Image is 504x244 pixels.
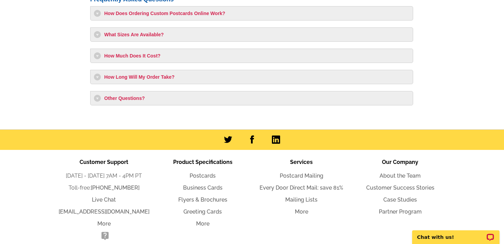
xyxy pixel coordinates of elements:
[183,184,223,191] a: Business Cards
[379,208,422,215] a: Partner Program
[80,159,128,165] span: Customer Support
[94,52,409,59] h3: How Much Does It Cost?
[94,95,409,102] h3: Other Questions?
[383,196,417,203] a: Case Studies
[408,222,504,244] iframe: LiveChat chat widget
[366,184,434,191] a: Customer Success Stories
[92,196,116,203] a: Live Chat
[55,172,153,180] li: [DATE] - [DATE] 7AM - 4PM PT
[94,74,409,80] h3: How Long Will My Order Take?
[280,172,323,179] a: Postcard Mailing
[290,159,313,165] span: Services
[178,196,227,203] a: Flyers & Brochures
[295,208,308,215] a: More
[196,220,209,227] a: More
[260,184,343,191] a: Every Door Direct Mail: save 81%
[59,208,149,215] a: [EMAIL_ADDRESS][DOMAIN_NAME]
[94,10,409,17] h3: How Does Ordering Custom Postcards Online Work?
[183,208,222,215] a: Greeting Cards
[94,31,409,38] h3: What Sizes Are Available?
[173,159,232,165] span: Product Specifications
[190,172,216,179] a: Postcards
[382,159,418,165] span: Our Company
[97,220,111,227] a: More
[285,196,317,203] a: Mailing Lists
[55,184,153,192] li: Toll-free:
[91,184,140,191] a: [PHONE_NUMBER]
[380,172,421,179] a: About the Team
